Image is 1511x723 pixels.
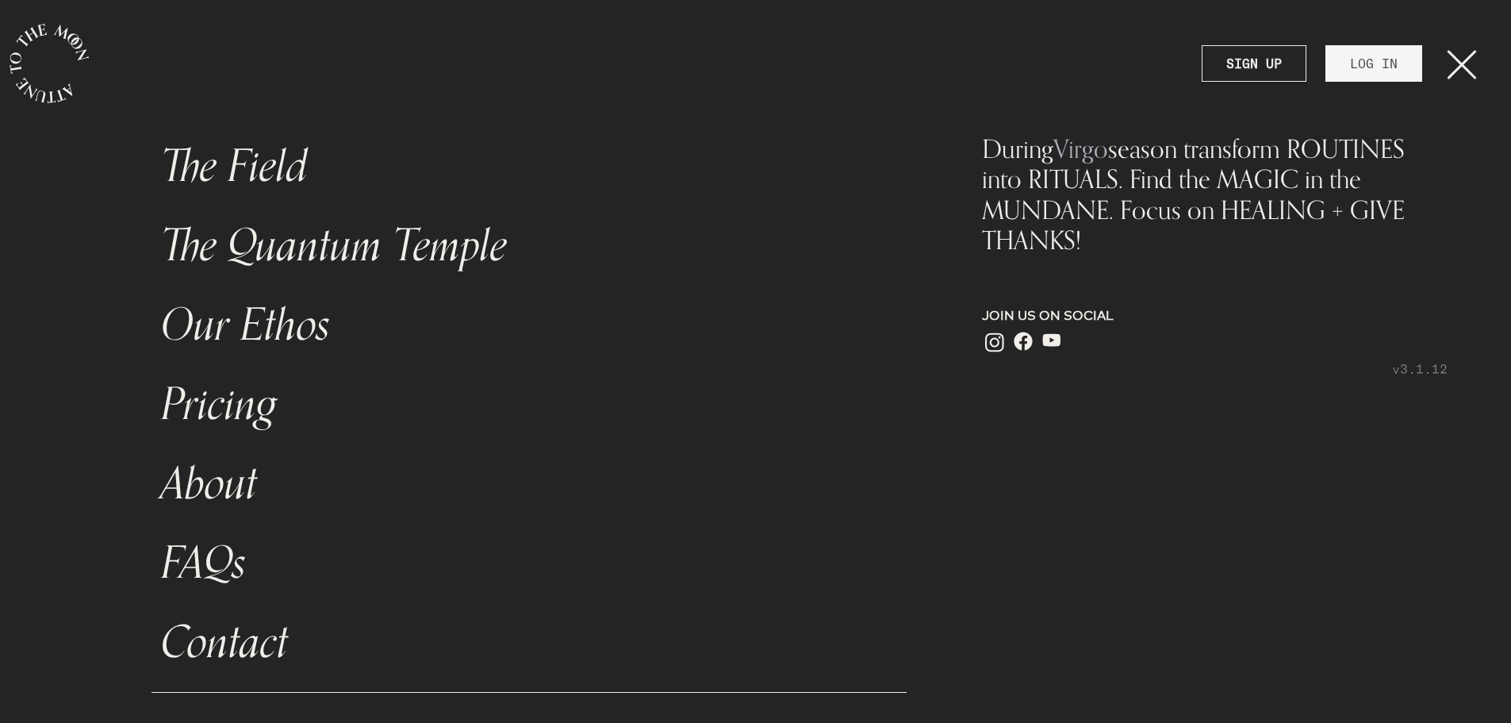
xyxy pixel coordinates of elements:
span: Virgo [1053,133,1108,164]
a: The Quantum Temple [151,206,907,286]
a: Pricing [151,365,907,444]
a: Our Ethos [151,286,907,365]
div: During season transform ROUTINES into RITUALS. Find the MAGIC in the MUNDANE. Focus on HEALING + ... [982,133,1448,256]
a: Contact [151,603,907,683]
a: FAQs [151,524,907,603]
a: The Field [151,127,907,206]
strong: SIGN UP [1226,54,1282,73]
a: SIGN UP [1202,45,1306,82]
a: About [151,444,907,524]
a: LOG IN [1325,45,1422,82]
p: v3.1.12 [982,360,1448,379]
p: JOIN US ON SOCIAL [982,306,1448,325]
